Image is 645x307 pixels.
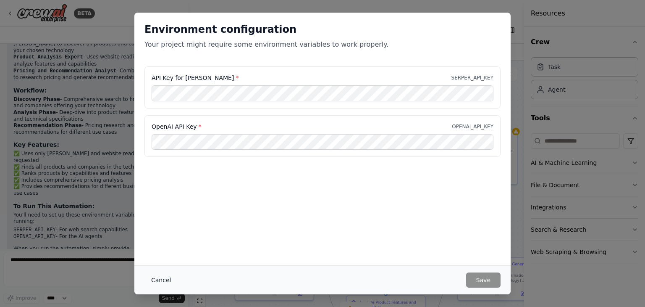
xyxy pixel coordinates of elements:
[144,273,178,288] button: Cancel
[144,40,501,50] p: Your project might require some environment variables to work properly.
[152,122,202,131] label: OpenAI API Key
[152,74,239,82] label: API Key for [PERSON_NAME]
[466,273,501,288] button: Save
[144,23,501,36] h2: Environment configuration
[452,123,493,130] p: OPENAI_API_KEY
[451,74,493,81] p: SERPER_API_KEY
